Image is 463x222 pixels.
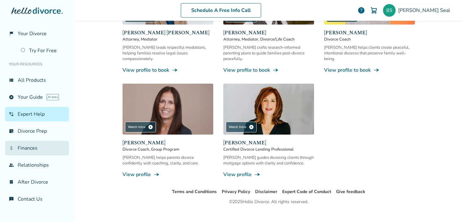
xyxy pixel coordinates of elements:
[324,67,415,74] a: View profile to bookline_end_arrow_notch
[5,158,69,172] a: groupRelationships
[9,78,14,83] span: view_list
[223,67,314,74] a: View profile to bookline_end_arrow_notch
[123,45,213,62] div: [PERSON_NAME] leads respectful mediations, helping families resolve legal issues compassionately.
[223,36,314,42] span: Attorney, Mediator, Divorce/Life Coach
[172,189,217,195] a: Terms and Conditions
[5,107,69,121] a: phone_in_talkExpert Help
[223,84,314,135] img: Tami Wollensak
[5,73,69,87] a: view_listAll Products
[432,192,463,222] iframe: Chat Widget
[223,45,314,62] div: [PERSON_NAME] crafts research-informed parenting plans to guide families post-divorce peacefully.
[123,171,213,178] a: View profileline_end_arrow_notch
[125,122,156,132] div: Watch Intro
[324,36,415,42] span: Divorce Coach
[9,31,14,36] span: flag_2
[148,125,153,130] span: play_circle
[9,112,14,117] span: phone_in_talk
[9,197,14,202] span: chat_info
[123,84,213,135] img: Jill Kaufman
[5,192,69,206] a: chat_infoContact Us
[383,4,396,17] img: beth.a.seal@gmail.com
[5,90,69,104] a: exploreYour GuideAI beta
[123,36,213,42] span: Attorney, Mediator
[373,67,380,73] span: line_end_arrow_notch
[17,43,69,58] a: Try For Free
[9,180,14,185] span: bookmark_check
[5,58,69,70] li: Your Resources
[249,125,254,130] span: play_circle
[123,67,213,74] a: View profile to bookline_end_arrow_notch
[398,7,453,14] span: [PERSON_NAME] Seal
[223,171,314,178] a: View profileline_end_arrow_notch
[223,155,314,166] div: [PERSON_NAME] guides divorcing clients through mortgage options with clarity and confidence.
[223,139,314,147] span: [PERSON_NAME]
[5,26,69,41] a: flag_2Your Divorce
[9,163,14,168] span: group
[9,146,14,151] span: attach_money
[226,122,257,132] div: Watch Intro
[255,188,277,196] li: Disclaimer
[172,67,178,73] span: line_end_arrow_notch
[123,155,213,166] div: [PERSON_NAME] helps parents divorce confidently with coaching, clarity, and care.
[5,175,69,189] a: bookmark_checkAfter Divorce
[5,141,69,155] a: attach_moneyFinances
[181,3,261,18] a: Schedule A Free Info Call
[18,30,47,37] span: Your Divorce
[324,45,415,62] div: [PERSON_NAME] helps clients create peaceful, intentional divorces that preserve family well-being.
[357,7,365,14] a: help
[123,29,213,36] span: [PERSON_NAME] [PERSON_NAME]
[123,147,213,152] span: Divorce Coach, Group Program
[223,29,314,36] span: [PERSON_NAME]
[9,129,14,134] span: list_alt_check
[282,189,331,195] a: Expert Code of Conduct
[222,189,250,195] a: Privacy Policy
[229,198,308,206] div: © 2025 Hello Divorce. All rights reserved.
[272,67,279,73] span: line_end_arrow_notch
[153,171,160,178] span: line_end_arrow_notch
[336,188,365,196] li: Give feedback
[47,94,59,100] span: AI beta
[324,29,415,36] span: [PERSON_NAME]
[123,139,213,147] span: [PERSON_NAME]
[223,147,314,152] span: Certified Divorce Lending Professional
[9,95,14,100] span: explore
[254,171,260,178] span: line_end_arrow_notch
[370,7,378,14] img: Cart
[5,124,69,138] a: list_alt_checkDivorce Prep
